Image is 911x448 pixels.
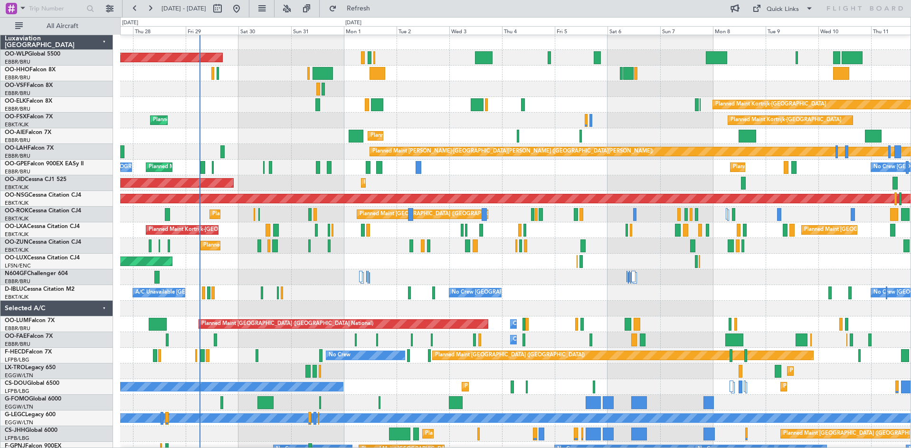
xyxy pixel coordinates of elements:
span: OO-ZUN [5,239,28,245]
div: Tue 9 [766,26,818,35]
a: EBBR/BRU [5,105,30,113]
a: EBBR/BRU [5,58,30,66]
span: OO-GPE [5,161,27,167]
a: EBKT/KJK [5,121,28,128]
div: Sun 7 [660,26,713,35]
a: OO-VSFFalcon 8X [5,83,53,88]
div: Planned Maint Kortrijk-[GEOGRAPHIC_DATA] [364,176,474,190]
div: Planned Maint [GEOGRAPHIC_DATA] ([GEOGRAPHIC_DATA] National) [733,160,905,174]
a: LFSN/ENC [5,262,31,269]
a: EBBR/BRU [5,153,30,160]
div: Planned Maint [PERSON_NAME]-[GEOGRAPHIC_DATA][PERSON_NAME] ([GEOGRAPHIC_DATA][PERSON_NAME]) [372,144,653,159]
div: Wed 10 [818,26,871,35]
a: OO-GPEFalcon 900EX EASy II [5,161,84,167]
div: Planned Maint [GEOGRAPHIC_DATA] ([GEOGRAPHIC_DATA]) [370,129,520,143]
div: A/C Unavailable [GEOGRAPHIC_DATA]-[GEOGRAPHIC_DATA] [135,286,287,300]
a: CS-JHHGlobal 6000 [5,428,57,433]
div: Planned Maint Kortrijk-[GEOGRAPHIC_DATA] [203,238,314,253]
span: G-FOMO [5,396,29,402]
a: D-IBLUCessna Citation M2 [5,286,75,292]
a: OO-WLPGlobal 5500 [5,51,60,57]
div: Planned Maint [GEOGRAPHIC_DATA] ([GEOGRAPHIC_DATA]) [425,427,575,441]
a: EBBR/BRU [5,325,30,332]
span: OO-LAH [5,145,28,151]
div: Tue 2 [397,26,449,35]
div: Planned Maint Dusseldorf [790,364,852,378]
div: Planned Maint [GEOGRAPHIC_DATA] ([GEOGRAPHIC_DATA] National) [149,160,321,174]
div: Thu 28 [133,26,186,35]
div: Planned Maint [GEOGRAPHIC_DATA] ([GEOGRAPHIC_DATA] National) [201,317,373,331]
a: LFPB/LBG [5,388,29,395]
a: EGGW/LTN [5,372,33,379]
span: D-IBLU [5,286,23,292]
span: G-LEGC [5,412,25,418]
a: EBKT/KJK [5,215,28,222]
a: LFPB/LBG [5,435,29,442]
a: OO-HHOFalcon 8X [5,67,56,73]
span: All Aircraft [25,23,100,29]
a: EGGW/LTN [5,419,33,426]
a: LX-TROLegacy 650 [5,365,56,371]
a: OO-AIEFalcon 7X [5,130,51,135]
a: G-FOMOGlobal 6000 [5,396,61,402]
div: No Crew [329,348,351,362]
span: N604GF [5,271,27,276]
a: OO-FAEFalcon 7X [5,334,53,339]
div: Planned Maint Kortrijk-[GEOGRAPHIC_DATA] [153,113,264,127]
div: Planned Maint Kortrijk-[GEOGRAPHIC_DATA] [212,207,323,221]
span: OO-NSG [5,192,28,198]
span: OO-JID [5,177,25,182]
a: N604GFChallenger 604 [5,271,68,276]
a: OO-NSGCessna Citation CJ4 [5,192,81,198]
a: OO-LUXCessna Citation CJ4 [5,255,80,261]
button: Refresh [324,1,381,16]
a: EBBR/BRU [5,137,30,144]
a: CS-DOUGlobal 6500 [5,381,59,386]
a: EBBR/BRU [5,341,30,348]
a: EBKT/KJK [5,231,28,238]
a: EGGW/LTN [5,403,33,410]
div: Fri 5 [555,26,607,35]
a: LFPB/LBG [5,356,29,363]
span: OO-LUM [5,318,28,324]
span: OO-ELK [5,98,26,104]
span: OO-VSF [5,83,27,88]
div: Quick Links [767,5,799,14]
a: EBBR/BRU [5,168,30,175]
div: No Crew [GEOGRAPHIC_DATA] ([GEOGRAPHIC_DATA] National) [452,286,611,300]
a: OO-ROKCessna Citation CJ4 [5,208,81,214]
div: Owner Melsbroek Air Base [513,333,578,347]
span: OO-ROK [5,208,28,214]
a: OO-LUMFalcon 7X [5,318,55,324]
a: EBKT/KJK [5,247,28,254]
span: OO-FSX [5,114,27,120]
a: OO-ZUNCessna Citation CJ4 [5,239,81,245]
span: OO-WLP [5,51,28,57]
div: Mon 8 [713,26,766,35]
a: F-HECDFalcon 7X [5,349,52,355]
span: OO-AIE [5,130,25,135]
a: G-LEGCLegacy 600 [5,412,56,418]
button: Quick Links [748,1,818,16]
a: EBBR/BRU [5,278,30,285]
div: Wed 3 [449,26,502,35]
div: [DATE] [345,19,361,27]
div: [DATE] [122,19,138,27]
a: EBKT/KJK [5,294,28,301]
span: OO-HHO [5,67,29,73]
div: Mon 1 [344,26,397,35]
div: Owner Melsbroek Air Base [513,317,578,331]
div: Thu 4 [502,26,555,35]
a: EBKT/KJK [5,184,28,191]
div: Planned Maint Kortrijk-[GEOGRAPHIC_DATA] [149,223,259,237]
span: OO-LUX [5,255,27,261]
span: F-HECD [5,349,26,355]
a: OO-JIDCessna CJ1 525 [5,177,66,182]
div: Fri 29 [186,26,238,35]
input: Trip Number [29,1,84,16]
a: OO-LAHFalcon 7X [5,145,54,151]
div: Sat 6 [607,26,660,35]
span: CS-JHH [5,428,25,433]
a: EBBR/BRU [5,74,30,81]
span: CS-DOU [5,381,27,386]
